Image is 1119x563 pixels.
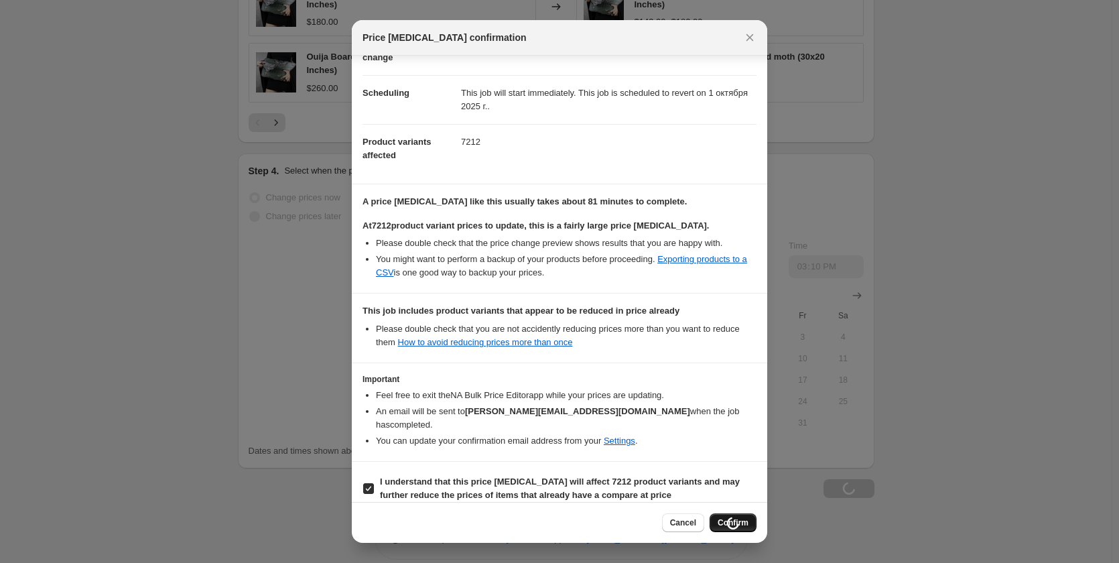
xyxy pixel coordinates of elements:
[662,513,704,532] button: Cancel
[363,31,527,44] span: Price [MEDICAL_DATA] confirmation
[363,221,709,231] b: At 7212 product variant prices to update, this is a fairly large price [MEDICAL_DATA].
[461,75,756,124] dd: This job will start immediately. This job is scheduled to revert on 1 октября 2025 г..
[376,237,756,250] li: Please double check that the price change preview shows results that you are happy with.
[604,436,635,446] a: Settings
[363,196,687,206] b: A price [MEDICAL_DATA] like this usually takes about 81 minutes to complete.
[376,322,756,349] li: Please double check that you are not accidently reducing prices more than you want to reduce them
[363,137,432,160] span: Product variants affected
[376,405,756,432] li: An email will be sent to when the job has completed .
[376,389,756,402] li: Feel free to exit the NA Bulk Price Editor app while your prices are updating.
[380,477,740,500] b: I understand that this price [MEDICAL_DATA] will affect 7212 product variants and may further red...
[740,28,759,47] button: Close
[363,88,409,98] span: Scheduling
[465,406,690,416] b: [PERSON_NAME][EMAIL_ADDRESS][DOMAIN_NAME]
[376,434,756,448] li: You can update your confirmation email address from your .
[376,254,747,277] a: Exporting products to a CSV
[398,337,573,347] a: How to avoid reducing prices more than once
[363,374,756,385] h3: Important
[363,306,679,316] b: This job includes product variants that appear to be reduced in price already
[461,124,756,160] dd: 7212
[670,517,696,528] span: Cancel
[376,253,756,279] li: You might want to perform a backup of your products before proceeding. is one good way to backup ...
